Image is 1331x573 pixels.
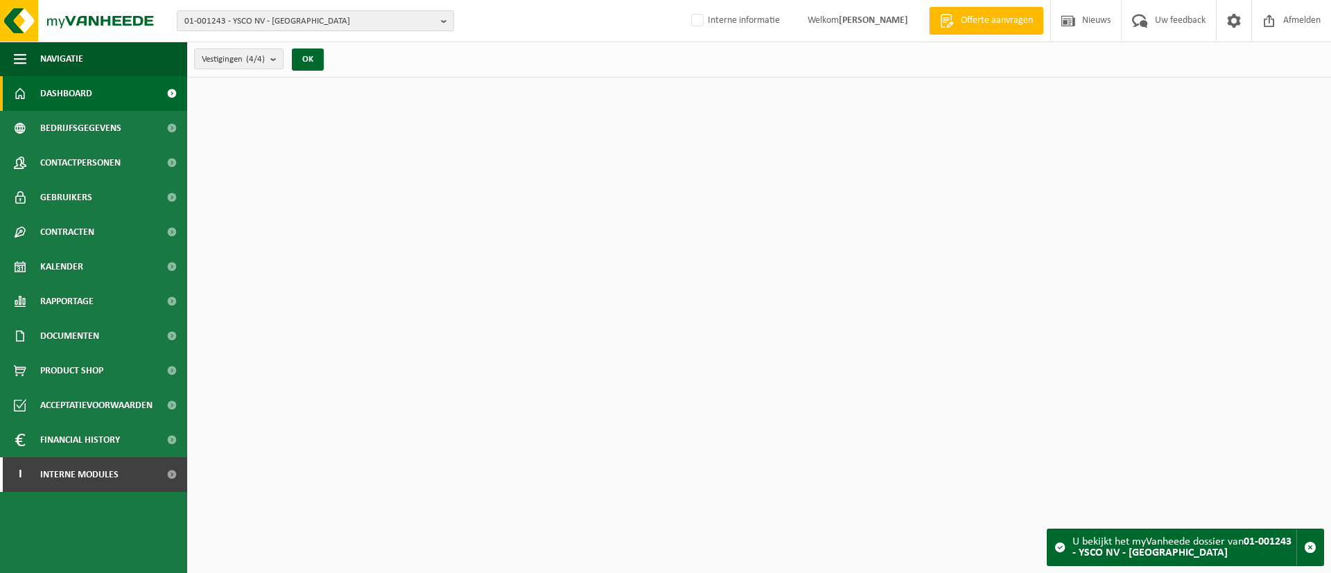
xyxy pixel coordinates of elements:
[40,146,121,180] span: Contactpersonen
[40,353,103,388] span: Product Shop
[688,10,780,31] label: Interne informatie
[957,14,1036,28] span: Offerte aanvragen
[177,10,454,31] button: 01-001243 - YSCO NV - [GEOGRAPHIC_DATA]
[40,215,94,249] span: Contracten
[14,457,26,492] span: I
[202,49,265,70] span: Vestigingen
[40,388,153,423] span: Acceptatievoorwaarden
[40,284,94,319] span: Rapportage
[40,423,120,457] span: Financial History
[40,76,92,111] span: Dashboard
[194,49,284,69] button: Vestigingen(4/4)
[246,55,265,64] count: (4/4)
[40,319,99,353] span: Documenten
[40,111,121,146] span: Bedrijfsgegevens
[40,42,83,76] span: Navigatie
[40,457,119,492] span: Interne modules
[292,49,324,71] button: OK
[929,7,1043,35] a: Offerte aanvragen
[40,249,83,284] span: Kalender
[184,11,435,32] span: 01-001243 - YSCO NV - [GEOGRAPHIC_DATA]
[1072,529,1296,565] div: U bekijkt het myVanheede dossier van
[1072,536,1291,558] strong: 01-001243 - YSCO NV - [GEOGRAPHIC_DATA]
[40,180,92,215] span: Gebruikers
[839,15,908,26] strong: [PERSON_NAME]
